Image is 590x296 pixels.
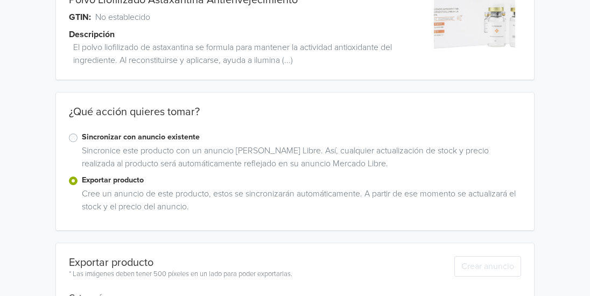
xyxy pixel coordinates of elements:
div: Sincronice este producto con un anuncio [PERSON_NAME] Libre. Así, cualquier actualización de stoc... [78,144,521,174]
div: Exportar producto [69,256,292,269]
span: Descripción [69,28,115,41]
span: El polvo liofilizado de astaxantina se formula para mantener la actividad antioxidante del ingred... [73,41,427,67]
div: ¿Qué acción quieres tomar? [56,105,534,131]
div: Cree un anuncio de este producto, estos se sincronizarán automáticamente. A partir de ese momento... [78,187,521,217]
span: No establecido [95,11,150,24]
button: Crear anuncio [454,256,521,277]
label: Exportar producto [82,174,521,186]
div: * Las imágenes deben tener 500 píxeles en un lado para poder exportarlas. [69,269,292,280]
label: Sincronizar con anuncio existente [82,131,521,143]
span: GTIN: [69,11,91,24]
